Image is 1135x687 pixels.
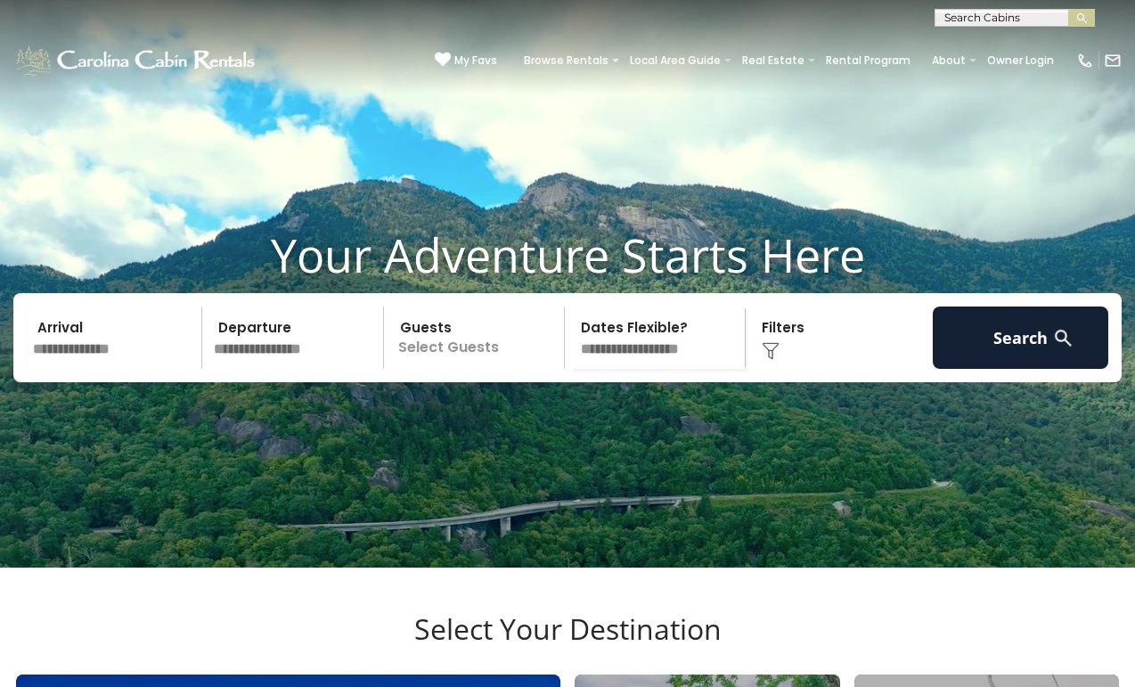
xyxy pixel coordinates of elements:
[762,342,780,360] img: filter--v1.png
[1052,327,1074,349] img: search-regular-white.png
[389,307,564,369] p: Select Guests
[621,48,730,73] a: Local Area Guide
[435,52,497,70] a: My Favs
[1076,52,1094,70] img: phone-regular-white.png
[923,48,975,73] a: About
[515,48,617,73] a: Browse Rentals
[13,43,260,78] img: White-1-1-2.png
[454,53,497,69] span: My Favs
[978,48,1063,73] a: Owner Login
[817,48,919,73] a: Rental Program
[733,48,813,73] a: Real Estate
[13,612,1122,675] h3: Select Your Destination
[13,227,1122,282] h1: Your Adventure Starts Here
[1104,52,1122,70] img: mail-regular-white.png
[933,307,1108,369] button: Search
